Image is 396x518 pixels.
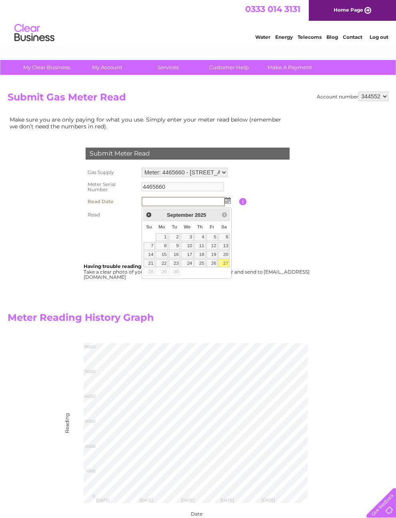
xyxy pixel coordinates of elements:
a: Customer Help [196,60,262,75]
a: 17 [181,251,194,259]
span: Saturday [221,224,227,229]
div: Clear Business is a trading name of Verastar Limited (registered in [GEOGRAPHIC_DATA] No. 3667643... [10,4,388,39]
span: Wednesday [184,224,190,229]
a: 8 [156,242,168,250]
a: 12 [206,242,218,250]
a: Contact [343,34,362,40]
th: Gas Supply [84,166,140,179]
h2: Submit Gas Meter Read [8,92,388,107]
div: Reading [64,426,70,433]
a: 24 [181,259,194,267]
a: 7 [144,242,155,250]
img: ... [225,197,231,204]
h2: Meter Reading History Graph [8,312,288,327]
a: 1 [156,233,168,241]
a: 10 [181,242,194,250]
a: 4 [194,233,206,241]
td: Are you sure the read you have entered is correct? [140,221,239,236]
span: 2025 [195,212,206,218]
a: 5 [206,233,218,241]
a: 6 [218,233,230,241]
a: 0333 014 3131 [245,4,300,14]
a: 26 [206,259,218,267]
th: Read [84,208,140,221]
div: Submit Meter Read [86,148,290,160]
td: Make sure you are only paying for what you use. Simply enter your meter read below (remember we d... [8,114,288,131]
div: Account number [317,92,388,101]
a: 22 [156,259,168,267]
span: Monday [158,224,165,229]
a: 14 [144,251,155,259]
span: September [167,212,193,218]
span: Thursday [197,224,203,229]
a: 15 [156,251,168,259]
a: 20 [218,251,230,259]
span: Sunday [146,224,152,229]
a: Water [255,34,270,40]
img: logo.png [14,21,55,45]
a: My Account [74,60,140,75]
a: Telecoms [298,34,322,40]
th: Meter Serial Number [84,179,140,195]
b: Having trouble reading your meter? [84,263,173,269]
a: 9 [169,242,180,250]
a: 13 [218,242,230,250]
a: 21 [144,259,155,267]
a: 23 [169,259,180,267]
span: Friday [210,224,214,229]
a: 16 [169,251,180,259]
a: 25 [194,259,206,267]
a: 3 [181,233,194,241]
a: My Clear Business [14,60,80,75]
th: Read Date [84,195,140,208]
a: 19 [206,251,218,259]
span: Prev [146,212,152,218]
div: Date [64,503,288,517]
a: 18 [194,251,206,259]
a: 27 [218,259,230,267]
input: Information [239,198,247,205]
div: Take a clear photo of your readings, tell us which supply it's for and send to [EMAIL_ADDRESS][DO... [84,264,311,280]
a: 2 [169,233,180,241]
a: Energy [275,34,293,40]
a: Prev [144,210,154,219]
a: Services [135,60,201,75]
a: Blog [326,34,338,40]
a: Log out [370,34,388,40]
span: Tuesday [172,224,177,229]
a: 11 [194,242,206,250]
a: Make A Payment [257,60,323,75]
